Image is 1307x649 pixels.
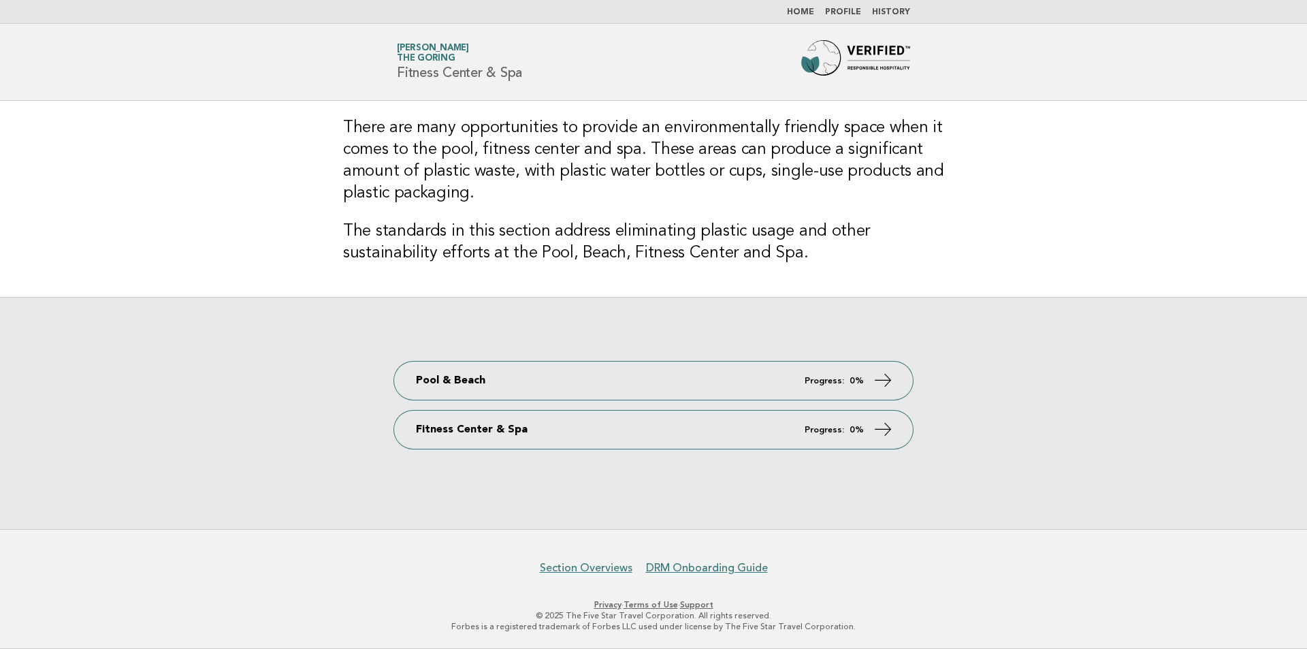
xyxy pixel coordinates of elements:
span: The Goring [397,54,455,63]
strong: 0% [850,377,864,385]
em: Progress: [805,426,844,434]
h3: There are many opportunities to provide an environmentally friendly space when it comes to the po... [343,117,964,204]
p: · · [237,599,1070,610]
h3: The standards in this section address eliminating plastic usage and other sustainability efforts ... [343,221,964,264]
a: Support [680,600,713,610]
img: Forbes Travel Guide [801,40,910,84]
a: Pool & Beach Progress: 0% [394,362,913,400]
p: Forbes is a registered trademark of Forbes LLC used under license by The Five Star Travel Corpora... [237,621,1070,632]
a: Terms of Use [624,600,678,610]
a: Fitness Center & Spa Progress: 0% [394,411,913,449]
em: Progress: [805,377,844,385]
a: [PERSON_NAME]The Goring [397,44,469,63]
a: Home [787,8,814,16]
h1: Fitness Center & Spa [397,44,522,80]
a: DRM Onboarding Guide [646,561,768,575]
a: Profile [825,8,861,16]
strong: 0% [850,426,864,434]
a: History [872,8,910,16]
a: Section Overviews [540,561,632,575]
a: Privacy [594,600,622,610]
p: © 2025 The Five Star Travel Corporation. All rights reserved. [237,610,1070,621]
